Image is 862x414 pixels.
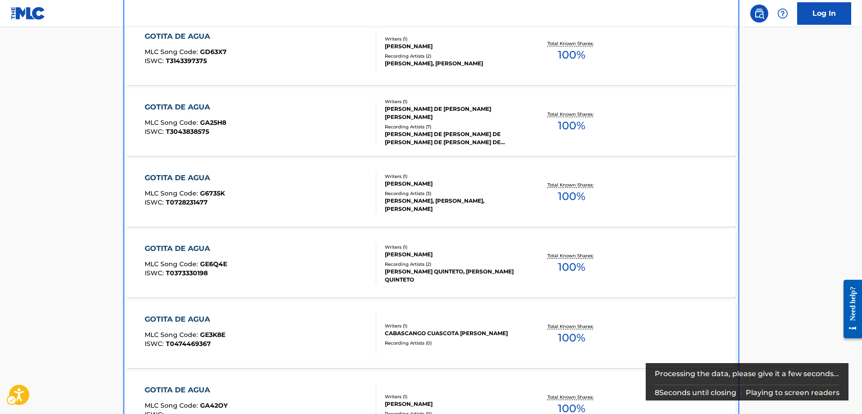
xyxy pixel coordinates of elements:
[385,105,521,121] div: [PERSON_NAME] DE [PERSON_NAME] [PERSON_NAME]
[385,323,521,329] div: Writers ( 1 )
[837,273,862,346] iframe: Iframe | Resource Center
[385,180,521,188] div: [PERSON_NAME]
[558,188,585,205] span: 100 %
[200,260,227,268] span: GE6Q4E
[127,88,736,156] a: GOTITA DE AGUAMLC Song Code:GA25H8ISWC:T3043838575Writers (1)[PERSON_NAME] DE [PERSON_NAME] [PERS...
[558,259,585,275] span: 100 %
[385,329,521,337] div: CABASCANGO CUASCOTA [PERSON_NAME]
[385,197,521,213] div: [PERSON_NAME], [PERSON_NAME], [PERSON_NAME]
[385,340,521,346] div: Recording Artists ( 0 )
[145,31,227,42] div: GOTITA DE AGUA
[145,173,225,183] div: GOTITA DE AGUA
[166,127,209,136] span: T3043838575
[547,182,596,188] p: Total Known Shares:
[547,252,596,259] p: Total Known Shares:
[200,48,227,56] span: GD63X7
[754,8,765,19] img: search
[385,42,521,50] div: [PERSON_NAME]
[127,18,736,85] a: GOTITA DE AGUAMLC Song Code:GD63X7ISWC:T3143397375Writers (1)[PERSON_NAME]Recording Artists (2)[P...
[145,401,200,409] span: MLC Song Code :
[145,127,166,136] span: ISWC :
[547,111,596,118] p: Total Known Shares:
[777,8,788,19] img: help
[145,243,227,254] div: GOTITA DE AGUA
[166,269,208,277] span: T0373330198
[385,400,521,408] div: [PERSON_NAME]
[145,269,166,277] span: ISWC :
[547,323,596,330] p: Total Known Shares:
[655,388,659,397] span: 8
[166,198,208,206] span: T0728231477
[655,363,840,385] div: Processing the data, please give it a few seconds...
[385,250,521,259] div: [PERSON_NAME]
[145,189,200,197] span: MLC Song Code :
[145,331,200,339] span: MLC Song Code :
[200,401,228,409] span: GA42OY
[385,244,521,250] div: Writers ( 1 )
[11,7,46,20] img: MLC Logo
[385,123,521,130] div: Recording Artists ( 7 )
[558,330,585,346] span: 100 %
[385,261,521,268] div: Recording Artists ( 2 )
[385,393,521,400] div: Writers ( 1 )
[200,189,225,197] span: G6735K
[127,159,736,227] a: GOTITA DE AGUAMLC Song Code:G6735KISWC:T0728231477Writers (1)[PERSON_NAME]Recording Artists (3)[P...
[145,260,200,268] span: MLC Song Code :
[385,130,521,146] div: [PERSON_NAME] DE [PERSON_NAME] DE [PERSON_NAME] DE [PERSON_NAME] DE [PERSON_NAME] DE [PERSON_NAME]
[145,385,228,396] div: GOTITA DE AGUA
[145,118,200,127] span: MLC Song Code :
[558,47,585,63] span: 100 %
[558,118,585,134] span: 100 %
[547,394,596,400] p: Total Known Shares:
[385,173,521,180] div: Writers ( 1 )
[385,59,521,68] div: [PERSON_NAME], [PERSON_NAME]
[797,2,851,25] a: Log In
[200,331,225,339] span: GE3K8E
[385,36,521,42] div: Writers ( 1 )
[145,198,166,206] span: ISWC :
[145,57,166,65] span: ISWC :
[385,190,521,197] div: Recording Artists ( 3 )
[385,268,521,284] div: [PERSON_NAME] QUINTETO, [PERSON_NAME] QUINTETO
[145,314,225,325] div: GOTITA DE AGUA
[547,40,596,47] p: Total Known Shares:
[127,300,736,368] a: GOTITA DE AGUAMLC Song Code:GE3K8EISWC:T0474469367Writers (1)CABASCANGO CUASCOTA [PERSON_NAME]Rec...
[385,53,521,59] div: Recording Artists ( 2 )
[145,48,200,56] span: MLC Song Code :
[385,98,521,105] div: Writers ( 1 )
[145,102,226,113] div: GOTITA DE AGUA
[166,340,211,348] span: T0474469367
[200,118,226,127] span: GA25H8
[166,57,207,65] span: T3143397375
[145,340,166,348] span: ISWC :
[127,230,736,297] a: GOTITA DE AGUAMLC Song Code:GE6Q4EISWC:T0373330198Writers (1)[PERSON_NAME]Recording Artists (2)[P...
